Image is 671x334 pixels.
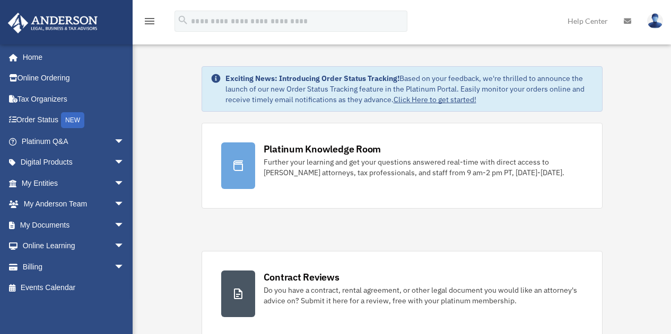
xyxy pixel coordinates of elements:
span: arrow_drop_down [114,236,135,257]
img: User Pic [647,13,663,29]
a: Platinum Knowledge Room Further your learning and get your questions answered real-time with dire... [202,123,603,209]
span: arrow_drop_down [114,152,135,174]
a: My Documentsarrow_drop_down [7,214,141,236]
a: Home [7,47,135,68]
span: arrow_drop_down [114,173,135,194]
a: Online Ordering [7,68,141,89]
a: Tax Organizers [7,88,141,110]
div: Contract Reviews [264,270,339,284]
strong: Exciting News: Introducing Order Status Tracking! [225,74,399,83]
a: Digital Productsarrow_drop_down [7,152,141,173]
i: search [177,14,189,26]
a: Order StatusNEW [7,110,141,131]
a: Billingarrow_drop_down [7,256,141,277]
a: My Anderson Teamarrow_drop_down [7,194,141,215]
div: NEW [61,112,84,128]
img: Anderson Advisors Platinum Portal [5,13,101,33]
a: menu [143,19,156,28]
span: arrow_drop_down [114,131,135,152]
span: arrow_drop_down [114,214,135,236]
a: Online Learningarrow_drop_down [7,236,141,257]
div: Based on your feedback, we're thrilled to announce the launch of our new Order Status Tracking fe... [225,73,594,105]
i: menu [143,15,156,28]
div: Further your learning and get your questions answered real-time with direct access to [PERSON_NAM... [264,157,583,178]
a: Platinum Q&Aarrow_drop_down [7,131,141,152]
a: Click Here to get started! [394,95,476,104]
span: arrow_drop_down [114,194,135,215]
div: Do you have a contract, rental agreement, or other legal document you would like an attorney's ad... [264,285,583,306]
a: Events Calendar [7,277,141,299]
div: Platinum Knowledge Room [264,142,381,156]
a: My Entitiesarrow_drop_down [7,173,141,194]
span: arrow_drop_down [114,256,135,278]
